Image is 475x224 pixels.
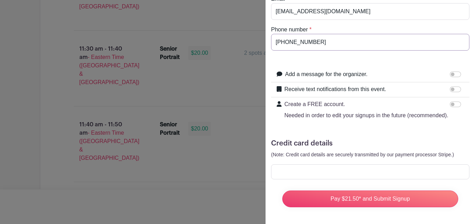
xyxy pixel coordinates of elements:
small: (Note: Credit card details are securely transmitted by our payment processor Stripe.) [271,152,454,157]
label: Receive text notifications from this event. [284,85,386,94]
p: Needed in order to edit your signups in the future (recommended). [284,111,448,120]
label: Phone number [271,25,308,34]
input: Pay $21.50* and Submit Signup [282,191,458,207]
iframe: Secure card payment input frame [276,169,465,175]
p: Create a FREE account. [284,100,448,109]
h5: Credit card details [271,139,469,148]
label: Add a message for the organizer. [285,70,368,79]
